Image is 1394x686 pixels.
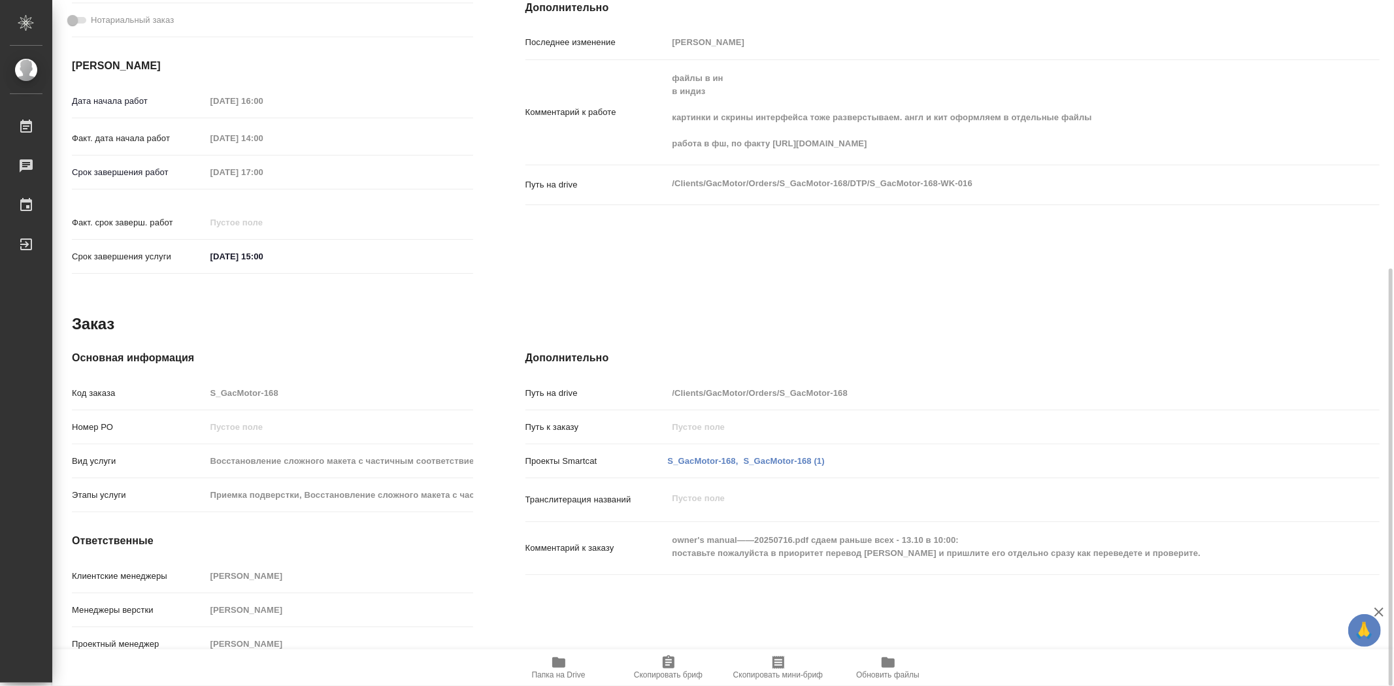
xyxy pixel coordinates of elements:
[525,493,668,506] p: Транслитерация названий
[668,33,1308,52] input: Пустое поле
[72,250,206,263] p: Срок завершения услуги
[72,58,473,74] h4: [PERSON_NAME]
[668,417,1308,436] input: Пустое поле
[72,350,473,366] h4: Основная информация
[206,600,473,619] input: Пустое поле
[744,456,825,466] a: S_GacMotor-168 (1)
[206,91,320,110] input: Пустое поле
[833,649,943,686] button: Обновить файлы
[72,604,206,617] p: Менеджеры верстки
[206,634,473,653] input: Пустое поле
[72,387,206,400] p: Код заказа
[525,455,668,468] p: Проекты Smartcat
[72,216,206,229] p: Факт. срок заверш. работ
[1348,614,1381,647] button: 🙏
[206,417,473,436] input: Пустое поле
[1353,617,1376,644] span: 🙏
[525,542,668,555] p: Комментарий к заказу
[72,570,206,583] p: Клиентские менеджеры
[72,489,206,502] p: Этапы услуги
[206,129,320,148] input: Пустое поле
[668,67,1308,155] textarea: файлы в ин в индиз картинки и скрины интерфейса тоже разверстываем. англ и кит оформляем в отдель...
[206,485,473,504] input: Пустое поле
[72,638,206,651] p: Проектный менеджер
[206,566,473,585] input: Пустое поле
[206,451,473,470] input: Пустое поле
[525,350,1380,366] h4: Дополнительно
[72,314,114,335] h2: Заказ
[72,455,206,468] p: Вид услуги
[206,213,320,232] input: Пустое поле
[525,178,668,191] p: Путь на drive
[856,670,920,679] span: Обновить файлы
[206,163,320,182] input: Пустое поле
[206,247,320,266] input: ✎ Введи что-нибудь
[72,166,206,179] p: Срок завершения работ
[525,106,668,119] p: Комментарий к работе
[668,384,1308,402] input: Пустое поле
[668,172,1308,195] textarea: /Clients/GacMotor/Orders/S_GacMotor-168/DTP/S_GacMotor-168-WK-016
[525,421,668,434] p: Путь к заказу
[532,670,586,679] span: Папка на Drive
[72,95,206,108] p: Дата начала работ
[668,529,1308,564] textarea: owner's manual——20250716.pdf сдаем раньше всех - 13.10 в 10:00: поставьте пожалуйста в приоритет ...
[634,670,703,679] span: Скопировать бриф
[668,456,738,466] a: S_GacMotor-168,
[525,36,668,49] p: Последнее изменение
[206,384,473,402] input: Пустое поле
[91,14,174,27] span: Нотариальный заказ
[72,421,206,434] p: Номер РО
[733,670,823,679] span: Скопировать мини-бриф
[614,649,723,686] button: Скопировать бриф
[72,132,206,145] p: Факт. дата начала работ
[723,649,833,686] button: Скопировать мини-бриф
[72,533,473,549] h4: Ответственные
[525,387,668,400] p: Путь на drive
[504,649,614,686] button: Папка на Drive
